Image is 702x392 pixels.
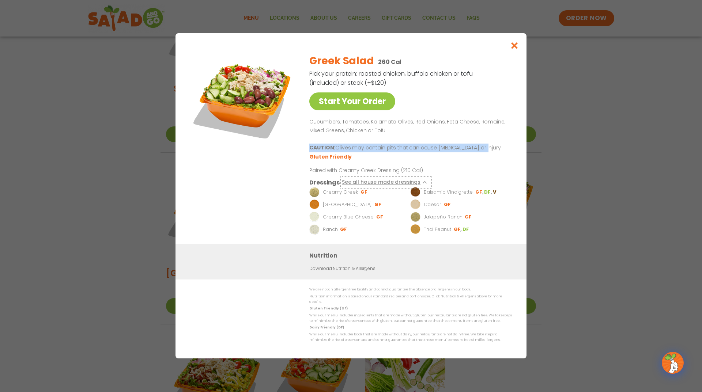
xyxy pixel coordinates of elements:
[378,57,401,66] p: 260 Cal
[323,226,338,233] p: Ranch
[454,227,463,233] li: GF
[323,214,374,221] p: Creamy Blue Cheese
[309,212,320,222] img: Dressing preview image for Creamy Blue Cheese
[309,200,320,210] img: Dressing preview image for BBQ Ranch
[309,53,374,69] h2: Greek Salad
[309,266,375,273] a: Download Nutrition & Allergens
[309,167,445,175] p: Paired with Creamy Greek Dressing (210 Cal)
[323,201,372,209] p: [GEOGRAPHIC_DATA]
[376,214,384,221] li: GF
[309,144,509,153] p: Olives may contain pits that can cause [MEDICAL_DATA] or injury.
[361,189,368,196] li: GF
[309,225,320,235] img: Dressing preview image for Ranch
[342,178,431,187] button: See all house made dressings
[309,332,512,343] p: While our menu includes foods that are made without dairy, our restaurants are not dairy free. We...
[309,307,347,311] strong: Gluten Friendly (GF)
[410,212,420,222] img: Dressing preview image for Jalapeño Ranch
[340,227,348,233] li: GF
[424,226,451,233] p: Thai Peanut
[484,189,492,196] li: DF
[323,189,358,196] p: Creamy Greek
[424,189,473,196] p: Balsamic Vinaigrette
[410,200,420,210] img: Dressing preview image for Caesar
[475,189,484,196] li: GF
[309,326,344,330] strong: Dairy Friendly (DF)
[309,251,516,260] h3: Nutrition
[309,294,512,305] p: Nutrition information is based on our standard recipes and portion sizes. Click Nutrition & Aller...
[410,225,420,235] img: Dressing preview image for Thai Peanut
[424,201,441,209] p: Caesar
[309,118,509,135] p: Cucumbers, Tomatoes, Kalamata Olives, Red Onions, Feta Cheese, Romaine, Mixed Greens, Chicken or ...
[444,202,452,208] li: GF
[374,202,382,208] li: GF
[309,153,353,161] li: Gluten Friendly
[465,214,472,221] li: GF
[463,227,470,233] li: DF
[503,33,526,58] button: Close modal
[309,144,335,152] b: CAUTION:
[309,92,395,110] a: Start Your Order
[309,313,512,324] p: While our menu includes ingredients that are made without gluten, our restaurants are not gluten ...
[493,189,497,196] li: V
[309,178,340,187] h3: Dressings
[192,48,294,150] img: Featured product photo for Greek Salad
[663,353,683,373] img: wpChatIcon
[410,187,420,198] img: Dressing preview image for Balsamic Vinaigrette
[309,187,320,198] img: Dressing preview image for Creamy Greek
[309,69,474,87] p: Pick your protein: roasted chicken, buffalo chicken or tofu (included) or steak (+$1.20)
[424,214,463,221] p: Jalapeño Ranch
[309,287,512,293] p: We are not an allergen free facility and cannot guarantee the absence of allergens in our foods.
